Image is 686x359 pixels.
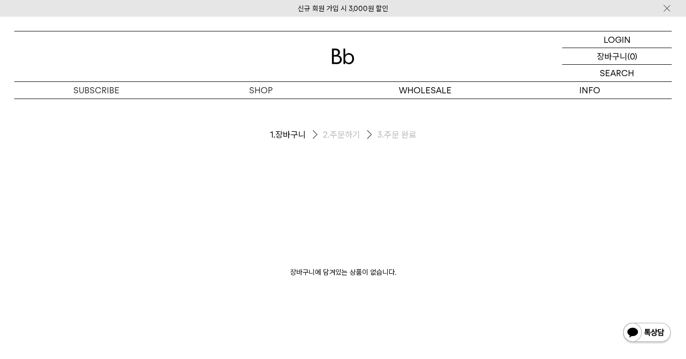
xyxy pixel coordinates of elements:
[562,31,672,48] a: LOGIN
[562,48,672,65] a: 장바구니 (0)
[377,129,384,140] span: 3.
[323,127,377,143] li: 주문하기
[377,129,416,140] li: 주문 완료
[270,127,323,143] li: 장바구니
[507,82,672,99] p: INFO
[323,129,330,140] span: 2.
[604,31,631,48] p: LOGIN
[343,82,507,99] p: WHOLESALE
[270,129,275,140] span: 1.
[298,4,388,13] a: 신규 회원 가입 시 3,000원 할인
[14,171,672,297] p: 장바구니에 담겨있는 상품이 없습니다.
[332,49,354,64] img: 로고
[14,82,179,99] a: SUBSCRIBE
[600,65,634,81] p: SEARCH
[179,82,343,99] a: SHOP
[597,48,627,64] p: 장바구니
[627,48,637,64] p: (0)
[622,322,672,345] img: 카카오톡 채널 1:1 채팅 버튼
